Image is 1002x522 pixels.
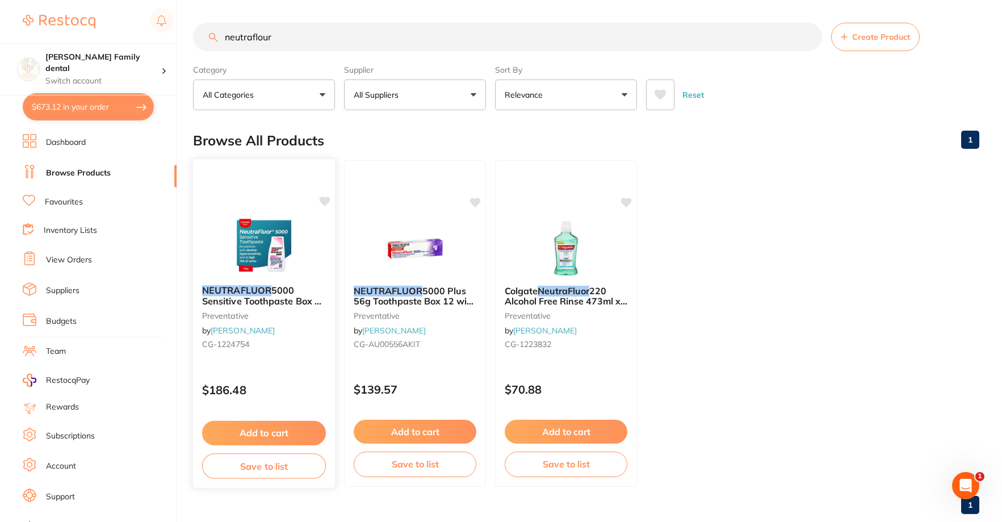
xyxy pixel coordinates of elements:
[193,80,335,110] button: All Categories
[354,286,476,307] b: NEUTRAFLUOR 5000 Plus 56g Toothpaste Box 12 with Labels
[45,197,83,208] a: Favourites
[202,453,326,479] button: Save to list
[344,80,486,110] button: All Suppliers
[961,128,979,151] a: 1
[495,65,637,75] label: Sort By
[354,339,420,349] span: CG-AU00556AKIT
[18,58,39,80] img: Westbrook Family dental
[211,325,275,336] a: [PERSON_NAME]
[46,316,77,327] a: Budgets
[354,383,476,396] p: $139.57
[505,285,627,318] span: 220 Alcohol Free Rinse 473ml x 6
[961,494,979,516] a: 1
[362,325,426,336] a: [PERSON_NAME]
[46,461,76,472] a: Account
[46,491,75,503] a: Support
[513,325,577,336] a: [PERSON_NAME]
[378,220,452,277] img: NEUTRAFLUOR 5000 Plus 56g Toothpaste Box 12 with Labels
[193,133,324,149] h2: Browse All Products
[23,15,95,28] img: Restocq Logo
[46,137,86,148] a: Dashboard
[505,89,547,101] p: Relevance
[354,285,422,297] em: NEUTRAFLUOR
[193,65,335,75] label: Category
[203,89,258,101] p: All Categories
[952,472,979,499] iframe: Intercom live chat
[202,285,326,306] b: NEUTRAFLUOR 5000 Sensitive Toothpaste Box 12 x 115g Bottl
[45,52,161,74] h4: Westbrook Family dental
[529,220,603,277] img: Colgate NeutraFluor 220 Alcohol Free Rinse 473ml x 6
[354,325,426,336] span: by
[505,420,627,444] button: Add to cart
[193,23,822,51] input: Search Products
[202,421,326,445] button: Add to cart
[538,285,589,297] em: NeutraFluor
[505,311,627,320] small: preventative
[505,452,627,477] button: Save to list
[23,93,154,120] button: $673.12 in your order
[354,452,476,477] button: Save to list
[23,9,95,35] a: Restocq Logo
[354,89,403,101] p: All Suppliers
[45,76,161,87] p: Switch account
[23,374,36,387] img: RestocqPay
[44,225,97,236] a: Inventory Lists
[495,80,637,110] button: Relevance
[975,472,984,481] span: 1
[202,285,271,296] em: NEUTRAFLUOR
[46,402,79,413] a: Rewards
[831,23,920,51] button: Create Product
[852,32,910,41] span: Create Product
[46,346,66,357] a: Team
[227,219,301,276] img: NEUTRAFLUOR 5000 Sensitive Toothpaste Box 12 x 115g Bottl
[354,311,476,320] small: preventative
[202,325,275,336] span: by
[46,254,92,266] a: View Orders
[202,383,326,396] p: $186.48
[354,285,476,318] span: 5000 Plus 56g Toothpaste Box 12 with Labels
[354,420,476,444] button: Add to cart
[505,339,551,349] span: CG-1223832
[505,286,627,307] b: Colgate NeutraFluor 220 Alcohol Free Rinse 473ml x 6
[202,339,249,349] span: CG-1224754
[505,285,538,297] span: Colgate
[46,431,95,442] a: Subscriptions
[46,168,111,179] a: Browse Products
[23,374,90,387] a: RestocqPay
[505,325,577,336] span: by
[46,285,79,297] a: Suppliers
[202,285,326,317] span: 5000 Sensitive Toothpaste Box 12 x 115g Bottl
[505,383,627,396] p: $70.88
[202,311,326,320] small: preventative
[46,375,90,386] span: RestocqPay
[344,65,486,75] label: Supplier
[679,80,707,110] button: Reset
